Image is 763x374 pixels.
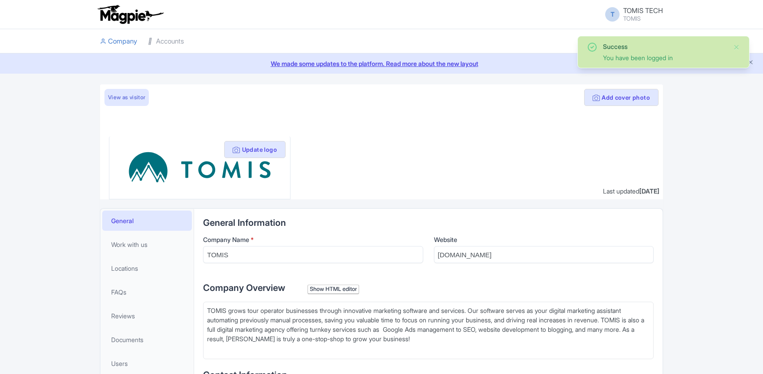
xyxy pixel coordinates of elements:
a: Company [100,29,137,54]
a: Accounts [148,29,184,54]
img: mkc4s83yydzziwnmdm8f.svg [127,144,272,192]
a: T TOMIS TECH TOMIS [600,7,663,22]
span: FAQs [111,287,126,297]
a: Reviews [102,306,192,326]
span: Work with us [111,240,147,249]
a: Locations [102,258,192,278]
a: General [102,211,192,231]
a: Users [102,353,192,374]
span: Website [434,236,457,243]
div: TOMIS grows tour operator businesses through innovative marketing software and services. Our soft... [207,306,650,353]
span: [DATE] [639,187,659,195]
button: Close [733,42,740,53]
span: Documents [111,335,143,344]
span: Locations [111,264,138,273]
span: Company Overview [203,282,285,293]
div: Show HTML editor [308,285,359,294]
small: TOMIS [623,16,663,22]
a: We made some updates to the platform. Read more about the new layout [5,59,758,68]
span: Company Name [203,236,249,243]
h2: General Information [203,218,654,228]
span: T [605,7,620,22]
div: Last updated [603,186,659,196]
button: Close announcement [747,58,754,68]
div: Success [603,42,726,51]
span: General [111,216,134,225]
img: logo-ab69f6fb50320c5b225c76a69d11143b.png [95,4,165,24]
button: Update logo [224,141,286,158]
div: You have been logged in [603,53,726,62]
span: Users [111,359,128,368]
a: Work with us [102,234,192,255]
a: FAQs [102,282,192,302]
a: Documents [102,330,192,350]
span: Reviews [111,311,135,321]
button: Add cover photo [584,89,659,106]
a: View as visitor [104,89,149,106]
span: TOMIS TECH [623,6,663,15]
